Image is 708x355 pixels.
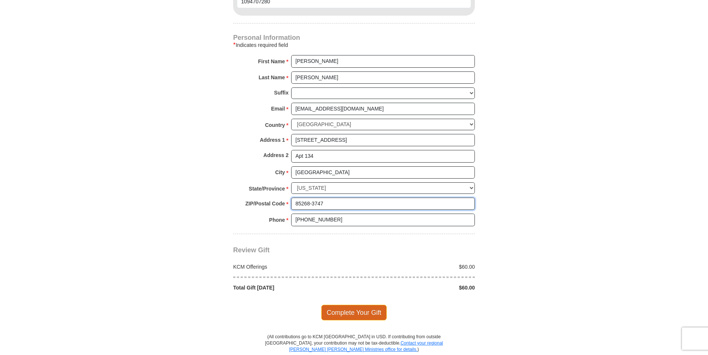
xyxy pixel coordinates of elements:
div: $60.00 [354,263,479,271]
strong: Address 1 [260,135,285,145]
span: Complete Your Gift [321,305,387,320]
div: Total Gift [DATE] [229,284,354,291]
strong: ZIP/Postal Code [245,198,285,209]
div: KCM Offerings [229,263,354,271]
span: Review Gift [233,246,270,254]
strong: Phone [269,215,285,225]
strong: Suffix [274,87,289,98]
div: Indicates required field [233,41,475,49]
strong: City [275,167,285,177]
strong: Email [271,103,285,114]
strong: Country [265,120,285,130]
strong: First Name [258,56,285,67]
strong: Address 2 [263,150,289,160]
strong: State/Province [249,183,285,194]
h4: Personal Information [233,35,475,41]
div: $60.00 [354,284,479,291]
strong: Last Name [259,72,285,83]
